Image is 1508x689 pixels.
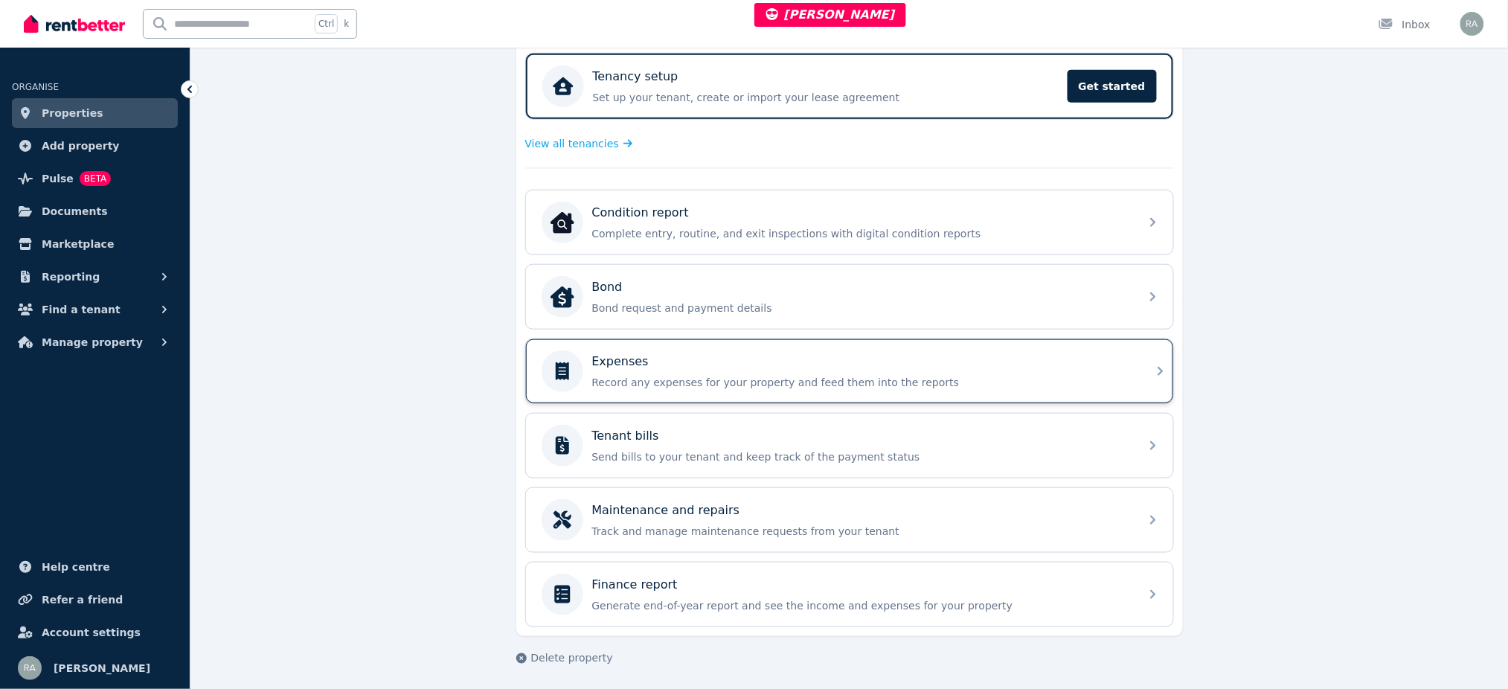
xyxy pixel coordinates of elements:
[551,285,574,309] img: Bond
[592,301,1131,315] p: Bond request and payment details
[1460,12,1484,36] img: Rochelle Alvarez
[42,202,108,220] span: Documents
[1379,17,1431,32] div: Inbox
[42,137,120,155] span: Add property
[24,13,125,35] img: RentBetter
[526,339,1173,403] a: ExpensesRecord any expenses for your property and feed them into the reports
[592,524,1131,539] p: Track and manage maintenance requests from your tenant
[592,226,1131,241] p: Complete entry, routine, and exit inspections with digital condition reports
[42,170,74,188] span: Pulse
[42,301,121,318] span: Find a tenant
[525,136,619,151] span: View all tenancies
[12,98,178,128] a: Properties
[12,552,178,582] a: Help centre
[766,7,895,22] span: [PERSON_NAME]
[525,136,633,151] a: View all tenancies
[592,598,1131,613] p: Generate end-of-year report and see the income and expenses for your property
[12,131,178,161] a: Add property
[592,204,689,222] p: Condition report
[592,278,623,296] p: Bond
[12,196,178,226] a: Documents
[592,501,740,519] p: Maintenance and repairs
[12,618,178,647] a: Account settings
[18,656,42,680] img: Rochelle Alvarez
[12,327,178,357] button: Manage property
[12,82,59,92] span: ORGANISE
[42,558,110,576] span: Help centre
[344,18,349,30] span: k
[526,190,1173,254] a: Condition reportCondition reportComplete entry, routine, and exit inspections with digital condit...
[12,229,178,259] a: Marketplace
[531,651,613,666] span: Delete property
[551,211,574,234] img: Condition report
[593,90,1059,105] p: Set up your tenant, create or import your lease agreement
[526,414,1173,478] a: Tenant billsSend bills to your tenant and keep track of the payment status
[42,268,100,286] span: Reporting
[592,353,649,371] p: Expenses
[12,295,178,324] button: Find a tenant
[315,14,338,33] span: Ctrl
[592,449,1131,464] p: Send bills to your tenant and keep track of the payment status
[42,624,141,641] span: Account settings
[526,563,1173,626] a: Finance reportGenerate end-of-year report and see the income and expenses for your property
[592,375,1131,390] p: Record any expenses for your property and feed them into the reports
[42,333,143,351] span: Manage property
[54,659,150,677] span: [PERSON_NAME]
[42,591,123,609] span: Refer a friend
[42,104,103,122] span: Properties
[593,68,678,86] p: Tenancy setup
[12,585,178,615] a: Refer a friend
[80,171,111,186] span: BETA
[1068,70,1157,103] span: Get started
[516,651,613,666] button: Delete property
[592,576,678,594] p: Finance report
[526,488,1173,552] a: Maintenance and repairsTrack and manage maintenance requests from your tenant
[42,235,114,253] span: Marketplace
[12,164,178,193] a: PulseBETA
[526,265,1173,329] a: BondBondBond request and payment details
[592,427,659,445] p: Tenant bills
[12,262,178,292] button: Reporting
